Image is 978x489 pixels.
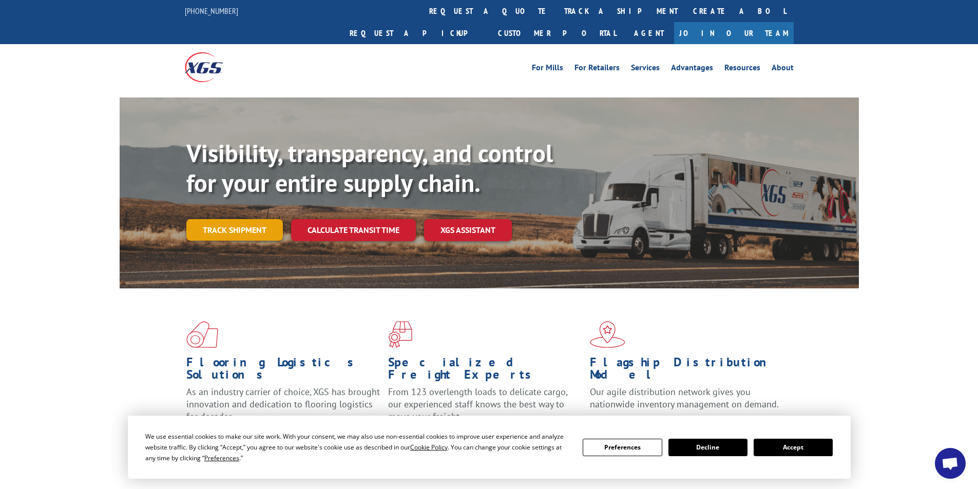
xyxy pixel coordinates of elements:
p: From 123 overlength loads to delicate cargo, our experienced staff knows the best way to move you... [388,386,582,432]
span: Our agile distribution network gives you nationwide inventory management on demand. [590,386,779,410]
a: Resources [724,64,760,75]
div: Cookie Consent Prompt [128,416,851,479]
a: XGS ASSISTANT [424,219,512,241]
a: Request a pickup [342,22,490,44]
button: Accept [754,439,833,456]
a: For Retailers [574,64,620,75]
a: Services [631,64,660,75]
b: Visibility, transparency, and control for your entire supply chain. [186,137,553,199]
a: Customer Portal [490,22,624,44]
img: xgs-icon-flagship-distribution-model-red [590,321,625,348]
img: xgs-icon-total-supply-chain-intelligence-red [186,321,218,348]
div: We use essential cookies to make our site work. With your consent, we may also use non-essential ... [145,431,570,463]
span: As an industry carrier of choice, XGS has brought innovation and dedication to flooring logistics... [186,386,380,422]
h1: Flagship Distribution Model [590,356,784,386]
a: [PHONE_NUMBER] [185,6,238,16]
a: Agent [624,22,674,44]
a: About [772,64,794,75]
h1: Specialized Freight Experts [388,356,582,386]
a: Join Our Team [674,22,794,44]
a: For Mills [532,64,563,75]
img: xgs-icon-focused-on-flooring-red [388,321,412,348]
a: Advantages [671,64,713,75]
button: Preferences [583,439,662,456]
a: Track shipment [186,219,283,241]
span: Cookie Policy [410,443,448,452]
a: Calculate transit time [291,219,416,241]
h1: Flooring Logistics Solutions [186,356,380,386]
button: Decline [668,439,747,456]
a: Open chat [935,448,966,479]
span: Preferences [204,454,239,462]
